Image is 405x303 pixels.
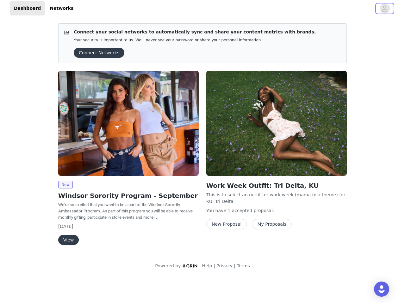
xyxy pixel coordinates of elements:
[58,202,193,220] span: We're so excited that you want to be a part of the Windsor Sorority Ambassador Program. As part o...
[206,71,347,176] img: Windsor
[74,48,124,58] button: Connect Networks
[216,263,233,268] a: Privacy
[10,1,45,15] a: Dashboard
[374,282,389,297] div: Open Intercom Messenger
[74,29,316,35] p: Connect your social networks to automatically sync and share your content metrics with brands.
[237,263,250,268] a: Terms
[58,235,79,245] button: View
[206,219,247,229] button: New Proposal
[58,71,199,176] img: Windsor
[234,263,235,268] span: |
[58,191,199,200] h2: Windsor Sorority Program - September
[74,38,316,43] p: Your security is important to us. We’ll never see your password or share your personal information.
[58,181,73,188] span: New
[252,219,292,229] button: My Proposals
[58,224,73,229] span: [DATE]
[206,181,347,190] h2: Work Week Outfit: Tri Delta, KU
[214,263,215,268] span: |
[46,1,77,15] a: Networks
[382,3,388,14] div: avatar
[206,192,347,205] p: This is to select an outfit for work week (mama mia theme) for KU, Tri Delta
[199,263,201,268] span: |
[206,207,347,214] p: You have 1 accepted proposal .
[202,263,212,268] a: Help
[182,264,198,268] img: logo
[155,263,181,268] span: Powered by
[58,238,79,242] a: View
